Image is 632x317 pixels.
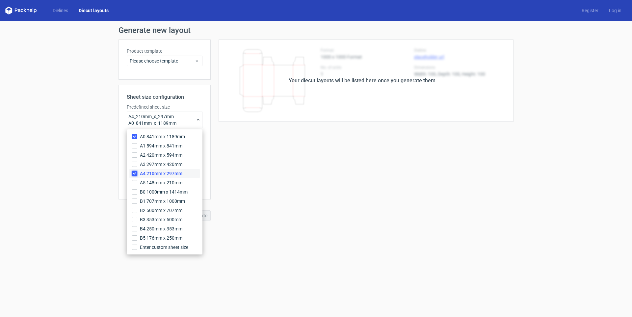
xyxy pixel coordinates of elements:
span: B4 250mm x 353mm [140,225,182,232]
span: A4 210mm x 297mm [140,170,182,177]
h2: Sheet size configuration [127,93,202,101]
span: A0 841mm x 1189mm [140,133,185,140]
span: Please choose template [130,58,195,64]
span: B3 353mm x 500mm [140,216,182,223]
span: A5 148mm x 210mm [140,179,182,186]
span: B2 500mm x 707mm [140,207,182,214]
span: A2 420mm x 594mm [140,152,182,158]
span: B0 1000mm x 1414mm [140,189,188,195]
a: Log in [604,7,627,14]
label: Predefined sheet size [127,104,202,110]
div: Your diecut layouts will be listed here once you generate them [289,77,435,85]
span: B1 707mm x 1000mm [140,198,185,204]
span: B5 176mm x 250mm [140,235,182,241]
div: A4_210mm_x_297mm A0_841mm_x_1189mm [127,112,202,128]
a: Dielines [47,7,73,14]
span: Enter custom sheet size [140,244,188,251]
h1: Generate new layout [118,26,513,34]
label: Product template [127,48,202,54]
span: A3 297mm x 420mm [140,161,182,168]
span: A1 594mm x 841mm [140,143,182,149]
a: Register [576,7,604,14]
a: Diecut layouts [73,7,114,14]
